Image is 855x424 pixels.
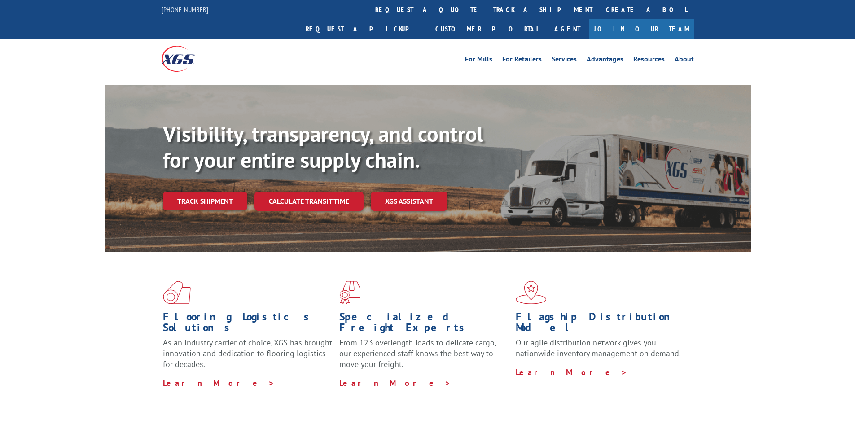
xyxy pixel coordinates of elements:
a: [PHONE_NUMBER] [162,5,208,14]
a: Customer Portal [429,19,545,39]
a: Resources [633,56,665,66]
a: Agent [545,19,589,39]
span: As an industry carrier of choice, XGS has brought innovation and dedication to flooring logistics... [163,337,332,369]
a: Learn More > [163,378,275,388]
a: Request a pickup [299,19,429,39]
h1: Flooring Logistics Solutions [163,311,333,337]
p: From 123 overlength loads to delicate cargo, our experienced staff knows the best way to move you... [339,337,509,377]
a: Services [552,56,577,66]
a: Join Our Team [589,19,694,39]
a: For Retailers [502,56,542,66]
a: Learn More > [516,367,627,377]
b: Visibility, transparency, and control for your entire supply chain. [163,120,483,174]
h1: Specialized Freight Experts [339,311,509,337]
a: Calculate transit time [254,192,364,211]
a: Learn More > [339,378,451,388]
a: For Mills [465,56,492,66]
span: Our agile distribution network gives you nationwide inventory management on demand. [516,337,681,358]
img: xgs-icon-focused-on-flooring-red [339,281,360,304]
a: About [675,56,694,66]
img: xgs-icon-flagship-distribution-model-red [516,281,547,304]
a: Advantages [587,56,623,66]
a: Track shipment [163,192,247,210]
a: XGS ASSISTANT [371,192,447,211]
img: xgs-icon-total-supply-chain-intelligence-red [163,281,191,304]
h1: Flagship Distribution Model [516,311,685,337]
